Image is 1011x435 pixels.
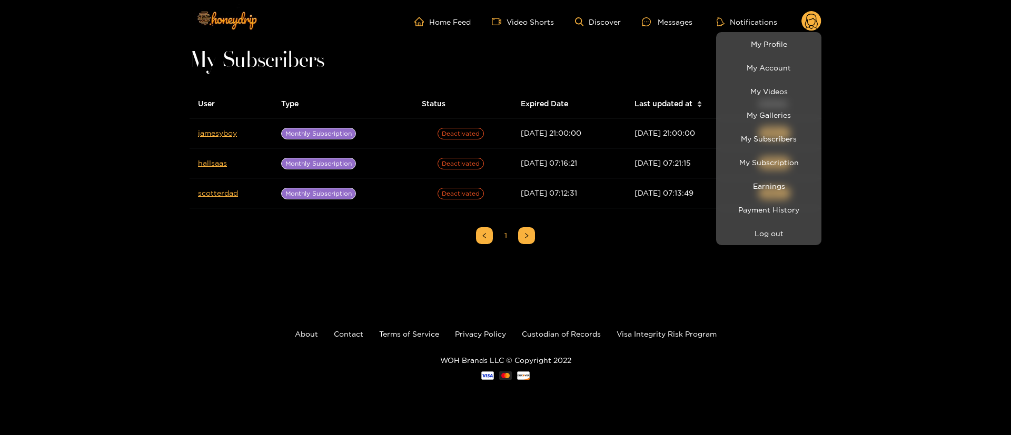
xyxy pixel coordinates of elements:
[719,200,819,219] a: Payment History
[719,35,819,53] a: My Profile
[719,82,819,100] a: My Videos
[719,106,819,124] a: My Galleries
[719,153,819,171] a: My Subscription
[719,58,819,77] a: My Account
[719,177,819,195] a: Earnings
[719,129,819,148] a: My Subscribers
[719,224,819,242] button: Log out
